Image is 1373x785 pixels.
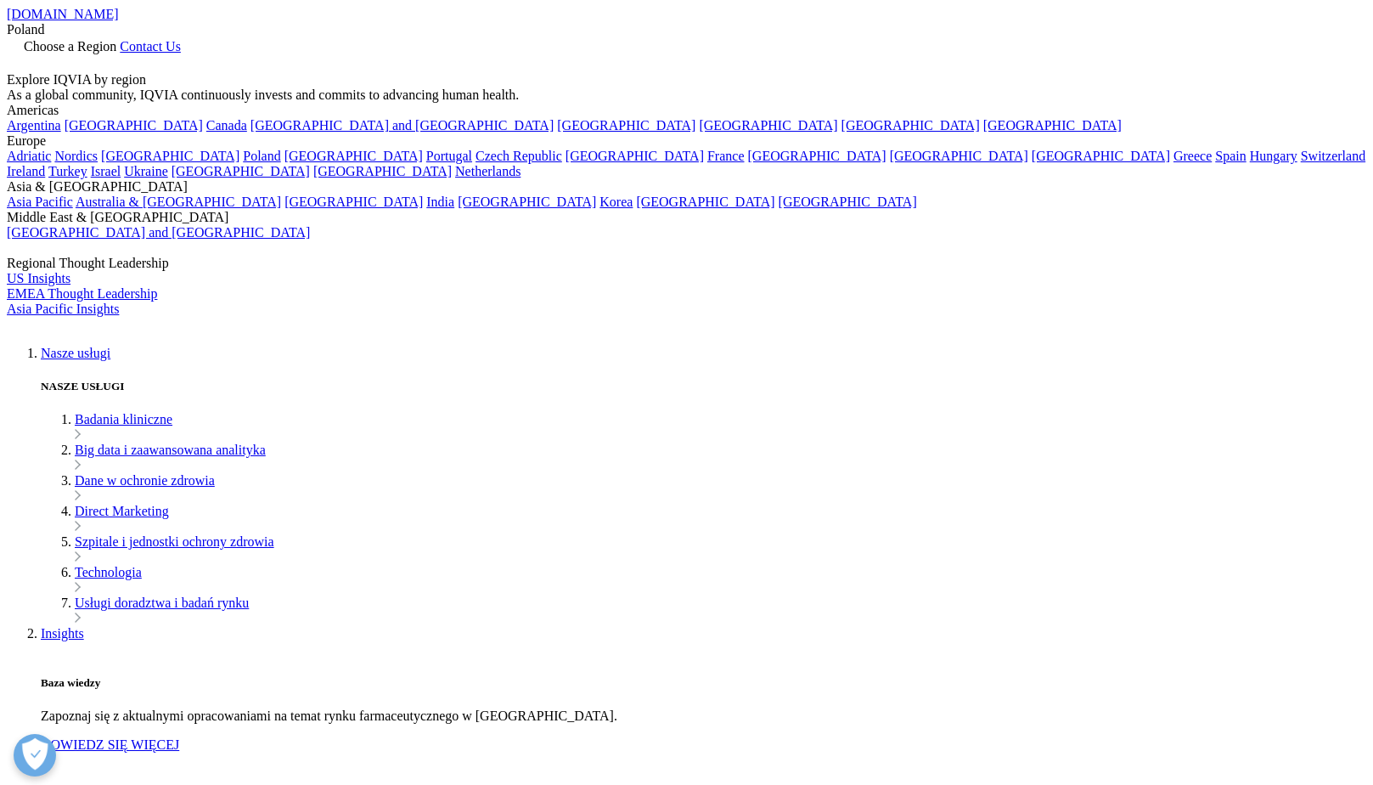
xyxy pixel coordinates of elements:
[284,195,423,209] a: [GEOGRAPHIC_DATA]
[75,565,142,579] a: Technologia
[699,118,837,133] a: [GEOGRAPHIC_DATA]
[75,412,172,426] a: Badania kliniczne
[54,149,98,163] a: Nordics
[41,380,1366,393] h5: NASZE USŁUGI
[124,164,168,178] a: Ukraine
[7,149,51,163] a: Adriatic
[7,72,1366,88] div: Explore IQVIA by region
[41,346,110,360] a: Nasze usługi
[779,195,917,209] a: [GEOGRAPHIC_DATA]
[7,164,45,178] a: Ireland
[41,737,1366,768] a: DOWIEDZ SIĘ WIĘCEJ
[455,164,521,178] a: Netherlands
[75,596,249,610] a: Usługi doradztwa i badań rynku
[75,504,169,518] a: Direct Marketing
[566,149,704,163] a: [GEOGRAPHIC_DATA]
[1215,149,1246,163] a: Spain
[41,709,1366,724] p: Zapoznaj się z aktualnymi opracowaniami na temat rynku farmaceutycznego w [GEOGRAPHIC_DATA].
[172,164,310,178] a: [GEOGRAPHIC_DATA]
[41,626,84,641] a: Insights
[426,195,454,209] a: India
[206,118,247,133] a: Canada
[7,286,157,301] a: EMEA Thought Leadership
[101,149,239,163] a: [GEOGRAPHIC_DATA]
[557,118,695,133] a: [GEOGRAPHIC_DATA]
[75,473,215,488] a: Dane w ochronie zdrowia
[890,149,1028,163] a: [GEOGRAPHIC_DATA]
[983,118,1122,133] a: [GEOGRAPHIC_DATA]
[120,39,181,54] a: Contact Us
[41,676,1366,690] h5: Baza wiedzy
[7,7,119,21] a: [DOMAIN_NAME]
[7,302,119,316] a: Asia Pacific Insights
[7,88,1366,103] div: As a global community, IQVIA continuously invests and commits to advancing human health.
[7,271,70,285] a: US Insights
[7,133,1366,149] div: Europe
[475,149,562,163] a: Czech Republic
[7,256,1366,271] div: Regional Thought Leadership
[250,118,554,133] a: [GEOGRAPHIC_DATA] and [GEOGRAPHIC_DATA]
[7,225,310,240] a: [GEOGRAPHIC_DATA] and [GEOGRAPHIC_DATA]
[7,195,73,209] a: Asia Pacific
[1301,149,1365,163] a: Switzerland
[48,164,87,178] a: Turkey
[313,164,452,178] a: [GEOGRAPHIC_DATA]
[1032,149,1170,163] a: [GEOGRAPHIC_DATA]
[426,149,472,163] a: Portugal
[7,118,61,133] a: Argentina
[1173,149,1212,163] a: Greece
[284,149,423,163] a: [GEOGRAPHIC_DATA]
[14,734,56,777] button: Open Preferences
[1250,149,1297,163] a: Hungary
[76,195,281,209] a: Australia & [GEOGRAPHIC_DATA]
[7,210,1366,225] div: Middle East & [GEOGRAPHIC_DATA]
[458,195,596,209] a: [GEOGRAPHIC_DATA]
[841,118,980,133] a: [GEOGRAPHIC_DATA]
[91,164,121,178] a: Israel
[7,103,1366,118] div: Americas
[75,534,274,549] a: Szpitale i jednostki ochrony zdrowia
[707,149,745,163] a: France
[599,195,633,209] a: Korea
[7,22,1366,37] div: Poland
[75,443,266,457] a: Big data i zaawansowana analityka
[24,39,116,54] span: Choose a Region
[65,118,203,133] a: [GEOGRAPHIC_DATA]
[243,149,280,163] a: Poland
[748,149,886,163] a: [GEOGRAPHIC_DATA]
[636,195,774,209] a: [GEOGRAPHIC_DATA]
[7,179,1366,195] div: Asia & [GEOGRAPHIC_DATA]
